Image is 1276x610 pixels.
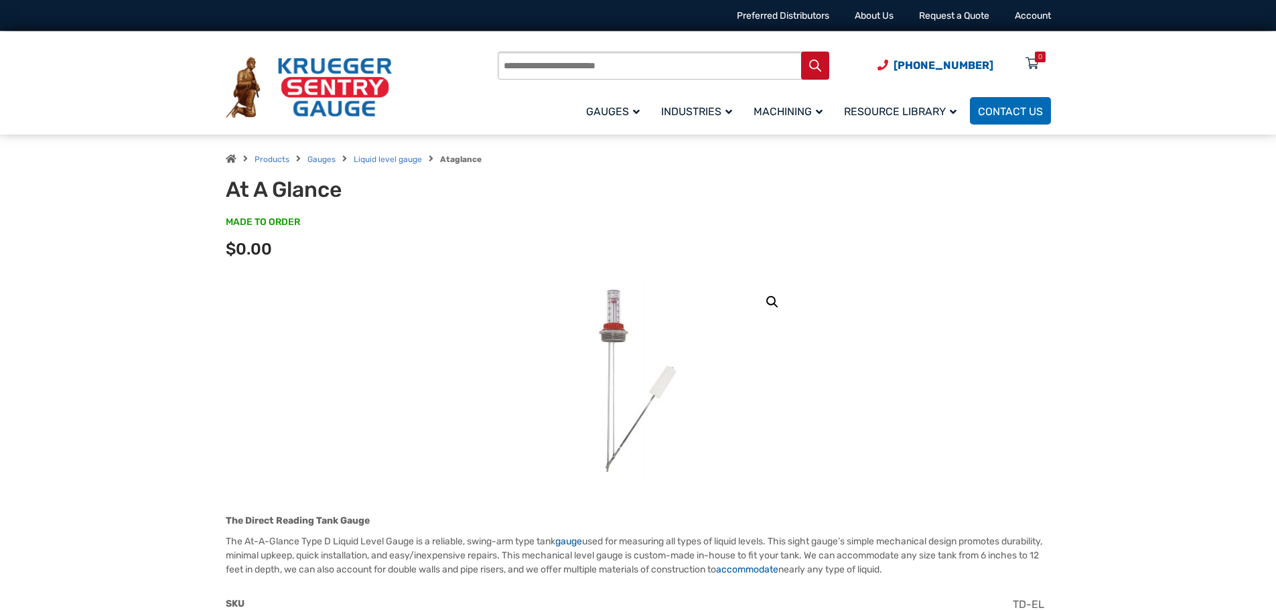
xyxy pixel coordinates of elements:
[1038,52,1042,62] div: 0
[855,10,894,21] a: About Us
[877,57,993,74] a: Phone Number (920) 434-8860
[586,105,640,118] span: Gauges
[557,279,718,480] img: At A Glance
[555,536,582,547] a: gauge
[661,105,732,118] span: Industries
[737,10,829,21] a: Preferred Distributors
[978,105,1043,118] span: Contact Us
[307,155,336,164] a: Gauges
[894,59,993,72] span: [PHONE_NUMBER]
[760,290,784,314] a: View full-screen image gallery
[226,598,244,609] span: SKU
[746,95,836,127] a: Machining
[440,155,482,164] strong: Ataglance
[226,216,300,229] span: MADE TO ORDER
[844,105,956,118] span: Resource Library
[970,97,1051,125] a: Contact Us
[226,515,370,526] strong: The Direct Reading Tank Gauge
[754,105,823,118] span: Machining
[226,57,392,119] img: Krueger Sentry Gauge
[226,177,556,202] h1: At A Glance
[919,10,989,21] a: Request a Quote
[578,95,653,127] a: Gauges
[255,155,289,164] a: Products
[1015,10,1051,21] a: Account
[716,564,778,575] a: accommodate
[354,155,422,164] a: Liquid level gauge
[653,95,746,127] a: Industries
[226,240,272,258] span: $0.00
[226,534,1051,577] p: The At-A-Glance Type D Liquid Level Gauge is a reliable, swing-arm type tank used for measuring a...
[836,95,970,127] a: Resource Library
